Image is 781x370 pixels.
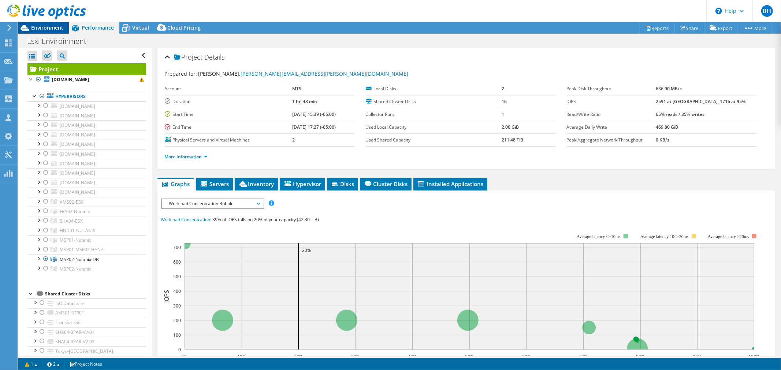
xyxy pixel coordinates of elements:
text: Average latency >20ms [707,234,749,239]
a: [DOMAIN_NAME] [27,149,146,159]
text: 20% [302,247,311,253]
a: Hypervisors [27,92,146,101]
span: Virtual [132,24,149,31]
div: Shared Cluster Disks [45,290,146,298]
a: [DOMAIN_NAME] [27,140,146,149]
text: 300 [173,303,181,309]
a: Export [704,22,738,34]
b: MTS [292,86,301,92]
span: [DOMAIN_NAME] [60,122,95,128]
label: Peak Aggregate Network Throughput [567,136,656,144]
span: 39% of IOPS falls on 20% of your capacity (42.30 TiB) [213,216,319,223]
label: Shared Cluster Disks [366,98,502,105]
a: HND01-NUTANIX [27,226,146,235]
a: SHA04-3PAR-VV-02 [27,337,146,346]
span: [DOMAIN_NAME] [60,113,95,119]
text: 90% [693,354,702,360]
label: IOPS [567,98,656,105]
a: Project [27,63,146,75]
b: 1 [502,111,504,117]
label: Physical Servers and Virtual Machines [165,136,292,144]
label: Account [165,85,292,92]
a: FRA02-Nutanix [27,207,146,216]
span: Servers [200,180,229,188]
a: [DOMAIN_NAME] [27,130,146,140]
text: 0 [178,347,181,353]
span: MSP02-Nutanix [60,266,91,272]
span: [DOMAIN_NAME] [60,170,95,176]
text: 600 [173,259,181,265]
text: 60% [522,354,531,360]
a: [DOMAIN_NAME] [27,111,146,120]
span: Disks [331,180,354,188]
span: [DOMAIN_NAME] [60,141,95,147]
b: 469.80 GiB [656,124,678,130]
a: 1 [20,359,42,369]
span: SHA04-ESX [60,218,83,224]
span: MSP01-MSP02-HANA [60,246,104,253]
a: [DOMAIN_NAME] [27,75,146,84]
a: [DOMAIN_NAME] [27,120,146,130]
label: Local Disks [366,85,502,92]
label: Start Time [165,111,292,118]
b: 65% reads / 35% writes [656,111,705,117]
b: 2.00 GiB [502,124,519,130]
span: Inventory [238,180,274,188]
text: 50% [465,354,474,360]
a: More Information [165,154,208,160]
text: 700 [173,244,181,250]
text: 100% [748,354,760,360]
label: Used Shared Capacity [366,136,502,144]
a: 2 [42,359,65,369]
tspan: Average latency 10<=20ms [640,234,689,239]
text: 10% [237,354,246,360]
text: IOPS [163,290,171,303]
span: [DOMAIN_NAME] [60,132,95,138]
label: Prepared for: [165,70,197,77]
h1: Esxi Enviroinment [24,37,98,45]
a: [DOMAIN_NAME] [27,101,146,111]
span: Hypervisor [283,180,321,188]
span: Cloud Pricing [167,24,201,31]
span: HND01-NUTANIX [60,227,95,234]
b: 2591 at [GEOGRAPHIC_DATA], 1716 at 95% [656,98,746,105]
span: Workload Concentration Bubble [166,199,260,208]
b: 2 [502,86,504,92]
b: 636.90 MB/s [656,86,682,92]
svg: \n [715,8,722,14]
span: [PERSON_NAME], [198,70,409,77]
span: Details [205,53,225,61]
span: Workload Concentration: [161,216,212,223]
label: Used Local Capacity [366,124,502,131]
text: 40% [408,354,417,360]
b: 211.48 TiB [502,137,523,143]
span: [DOMAIN_NAME] [60,103,95,109]
b: [DOMAIN_NAME] [52,76,89,83]
text: 100 [173,332,181,338]
a: [DOMAIN_NAME] [27,159,146,168]
a: More [738,22,772,34]
b: 16 [502,98,507,105]
a: MSP01-MSP02-HANA [27,245,146,254]
a: [PERSON_NAME][EMAIL_ADDRESS][PERSON_NAME][DOMAIN_NAME] [241,70,409,77]
label: Collector Runs [366,111,502,118]
text: 0% [181,354,187,360]
text: 20% [294,354,303,360]
span: [DOMAIN_NAME] [60,161,95,167]
a: ISO Datastore [27,298,146,308]
a: AMS02-ESX [27,197,146,207]
a: Share [674,22,704,34]
span: FRA02-Nutanix [60,208,90,215]
span: AMS02-ESX [60,199,83,205]
text: 500 [173,273,181,280]
text: 200 [173,317,181,324]
text: 80% [636,354,645,360]
label: Duration [165,98,292,105]
tspan: Average latency <=10ms [577,234,621,239]
label: Read/Write Ratio [567,111,656,118]
span: Installed Applications [417,180,484,188]
span: [DOMAIN_NAME] [60,151,95,157]
b: 0 KB/s [656,137,670,143]
b: [DATE] 17:27 (-05:00) [292,124,336,130]
span: MSP01-Nutanix [60,237,91,243]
